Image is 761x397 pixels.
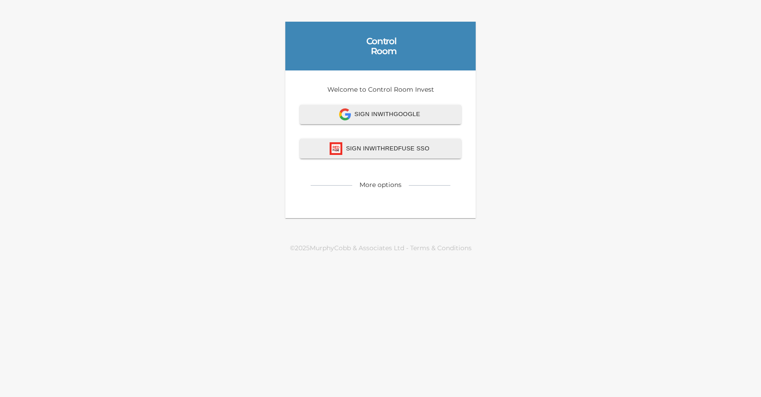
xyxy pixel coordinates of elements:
a: Terms & Conditions [410,244,472,252]
button: Sign InwithGoogle [300,105,461,124]
img: redfuse icon [330,142,342,155]
div: Welcome to Control Room Invest [285,70,476,218]
span: Sign In with Redfuse SSO [310,142,451,155]
div: More options [359,180,402,189]
button: redfuse iconSign InwithRedfuse SSO [300,139,461,159]
span: Sign In with Google [310,108,451,121]
div: Control Room [365,36,397,56]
